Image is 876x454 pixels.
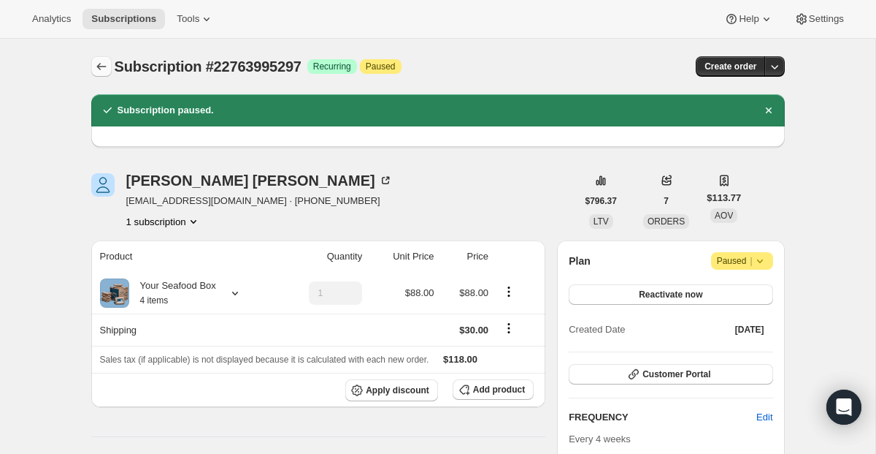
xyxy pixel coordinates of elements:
button: Reactivate now [569,284,772,305]
span: Add product [473,384,525,396]
span: Create order [704,61,756,72]
span: Help [739,13,758,25]
span: Paused [366,61,396,72]
button: Create order [696,56,765,77]
span: Sylvie lloyd [91,173,115,197]
button: Shipping actions [497,320,520,336]
span: Paused [717,254,767,268]
span: Tools [177,13,199,25]
span: Created Date [569,322,625,337]
div: [PERSON_NAME] [PERSON_NAME] [126,173,393,188]
span: AOV [715,211,733,221]
span: LTV [593,216,609,227]
button: Customer Portal [569,364,772,385]
span: | [750,255,752,267]
span: $796.37 [585,195,617,207]
button: Tools [168,9,223,29]
span: Recurring [313,61,351,72]
th: Unit Price [366,241,438,273]
button: Subscriptions [82,9,165,29]
h2: Plan [569,254,591,268]
button: [DATE] [726,319,773,340]
button: $796.37 [577,191,626,211]
span: Analytics [32,13,71,25]
button: 7 [655,191,677,211]
small: 4 items [140,295,169,306]
span: Customer Portal [642,368,710,380]
span: Subscription #22763995297 [115,58,301,75]
span: Edit [756,410,772,425]
span: $88.00 [459,287,488,298]
button: Apply discount [345,379,438,401]
th: Price [439,241,493,273]
span: Reactivate now [639,289,702,300]
th: Quantity [277,241,366,273]
button: Analytics [23,9,80,29]
span: Sales tax (if applicable) is not displayed because it is calculated with each new order. [100,355,429,365]
th: Shipping [91,314,277,346]
span: 7 [664,195,669,207]
img: product img [100,279,129,308]
button: Dismiss notification [758,100,779,121]
button: Settings [785,9,853,29]
button: Add product [453,379,534,400]
span: Settings [809,13,844,25]
span: Subscriptions [91,13,156,25]
span: [EMAIL_ADDRESS][DOMAIN_NAME] · [PHONE_NUMBER] [126,194,393,208]
button: Product actions [497,284,520,300]
button: Product actions [126,214,201,229]
span: [DATE] [735,324,764,336]
button: Subscriptions [91,56,112,77]
span: $118.00 [443,354,477,365]
div: Open Intercom Messenger [826,390,861,425]
button: Edit [748,406,781,429]
span: $88.00 [405,287,434,298]
span: ORDERS [648,216,685,227]
h2: FREQUENCY [569,410,756,425]
th: Product [91,241,277,273]
button: Help [715,9,782,29]
span: $113.77 [707,191,741,205]
span: Every 4 weeks [569,434,631,444]
span: Apply discount [366,385,429,396]
div: Your Seafood Box [129,279,216,308]
span: $30.00 [459,325,488,336]
h2: Subscription paused. [118,103,214,118]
